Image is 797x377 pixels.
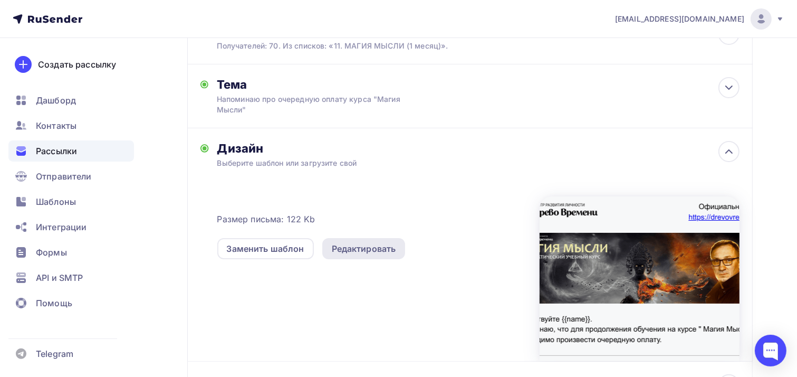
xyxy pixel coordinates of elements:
[36,94,76,107] span: Дашборд
[8,115,134,136] a: Контакты
[8,242,134,263] a: Формы
[36,170,92,183] span: Отправители
[217,41,687,51] div: Получателей: 70. Из списков: «11. МАГИЯ МЫСЛИ (1 месяц)».
[8,90,134,111] a: Дашборд
[36,271,83,284] span: API и SMTP
[217,158,687,168] div: Выберите шаблон или загрузите свой
[36,297,72,309] span: Помощь
[36,246,67,259] span: Формы
[36,195,76,208] span: Шаблоны
[8,166,134,187] a: Отправители
[36,145,77,157] span: Рассылки
[36,347,73,360] span: Telegram
[8,140,134,162] a: Рассылки
[36,119,76,132] span: Контакты
[36,221,87,233] span: Интеграции
[227,242,304,255] div: Заменить шаблон
[8,191,134,212] a: Шаблоны
[615,8,784,30] a: [EMAIL_ADDRESS][DOMAIN_NAME]
[615,14,744,24] span: [EMAIL_ADDRESS][DOMAIN_NAME]
[217,213,315,225] span: Размер письма: 122 Kb
[217,77,425,92] div: Тема
[332,242,396,255] div: Редактировать
[217,94,405,115] div: Напоминаю про очередную оплату курса "Магия Мысли"
[38,58,116,71] div: Создать рассылку
[217,141,740,156] div: Дизайн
